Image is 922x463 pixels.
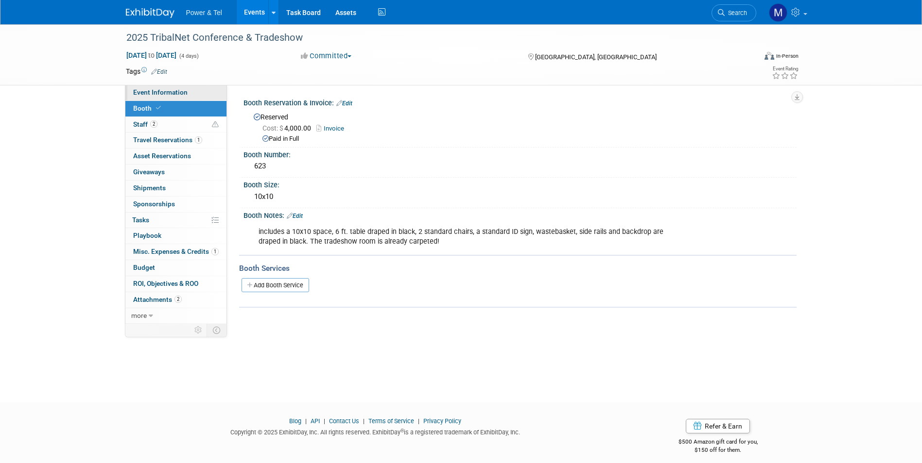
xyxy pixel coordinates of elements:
div: 623 [251,159,789,174]
a: Playbook [125,228,226,244]
a: Search [712,4,756,21]
sup: ® [400,428,404,433]
span: 4,000.00 [262,124,315,132]
span: 2 [174,296,182,303]
span: Playbook [133,231,161,239]
span: [DATE] [DATE] [126,51,177,60]
div: Booth Notes: [244,208,797,221]
img: ExhibitDay [126,8,174,18]
span: Budget [133,264,155,271]
span: to [147,51,156,59]
span: | [321,417,328,425]
a: Booth [125,101,226,116]
a: Edit [336,100,352,107]
a: Sponsorships [125,197,226,212]
span: (4 days) [178,53,199,59]
span: | [416,417,422,425]
div: Booth Size: [244,178,797,190]
span: Attachments [133,296,182,303]
span: ROI, Objectives & ROO [133,280,198,287]
span: Shipments [133,184,166,192]
td: Tags [126,66,167,76]
a: Budget [125,260,226,276]
span: Staff [133,120,157,128]
a: Invoice [316,125,349,132]
div: Reserved [251,110,789,144]
div: $500 Amazon gift card for you, [640,431,797,454]
a: Privacy Policy [423,417,461,425]
a: Edit [151,68,167,75]
span: Search [725,9,747,17]
a: API [311,417,320,425]
div: Event Rating [772,66,798,71]
div: includes a 10x10 space, 6 ft. table draped in black, 2 standard chairs, a standard ID sign, waste... [252,222,690,251]
a: Asset Reservations [125,149,226,164]
span: 2 [150,120,157,128]
span: | [361,417,367,425]
button: Committed [297,51,355,61]
td: Toggle Event Tabs [207,324,226,336]
span: Booth [133,104,163,112]
a: Terms of Service [368,417,414,425]
span: 1 [211,248,219,255]
a: Attachments2 [125,292,226,308]
div: $150 off for them. [640,446,797,454]
a: Refer & Earn [686,419,750,433]
span: [GEOGRAPHIC_DATA], [GEOGRAPHIC_DATA] [535,53,657,61]
a: Shipments [125,181,226,196]
span: more [131,312,147,319]
a: Event Information [125,85,226,100]
div: 10x10 [251,189,789,204]
span: Giveaways [133,168,165,176]
td: Personalize Event Tab Strip [190,324,207,336]
a: Edit [287,213,303,219]
a: Tasks [125,213,226,228]
div: 2025 TribalNet Conference & Tradeshow [123,29,742,47]
div: Event Format [699,50,799,65]
div: Copyright © 2025 ExhibitDay, Inc. All rights reserved. ExhibitDay is a registered trademark of Ex... [126,426,626,437]
a: ROI, Objectives & ROO [125,276,226,292]
div: In-Person [776,52,799,60]
a: Giveaways [125,165,226,180]
span: Asset Reservations [133,152,191,160]
span: Travel Reservations [133,136,202,144]
a: more [125,308,226,324]
div: Paid in Full [262,134,789,144]
a: Travel Reservations1 [125,132,226,148]
div: Booth Number: [244,148,797,160]
span: Sponsorships [133,200,175,208]
span: Misc. Expenses & Credits [133,248,219,255]
span: 1 [195,136,202,144]
a: Misc. Expenses & Credits1 [125,244,226,260]
a: Blog [289,417,301,425]
a: Staff2 [125,117,226,132]
span: | [303,417,309,425]
a: Contact Us [329,417,359,425]
span: Potential Scheduling Conflict -- at least one attendee is tagged in another overlapping event. [212,120,219,129]
img: Madalyn Bobbitt [769,3,787,22]
span: Cost: $ [262,124,284,132]
div: Booth Reservation & Invoice: [244,96,797,108]
span: Power & Tel [186,9,222,17]
img: Format-Inperson.png [765,52,774,60]
span: Tasks [132,216,149,224]
a: Add Booth Service [242,278,309,292]
div: Booth Services [239,263,797,274]
span: Event Information [133,88,188,96]
i: Booth reservation complete [156,105,161,111]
